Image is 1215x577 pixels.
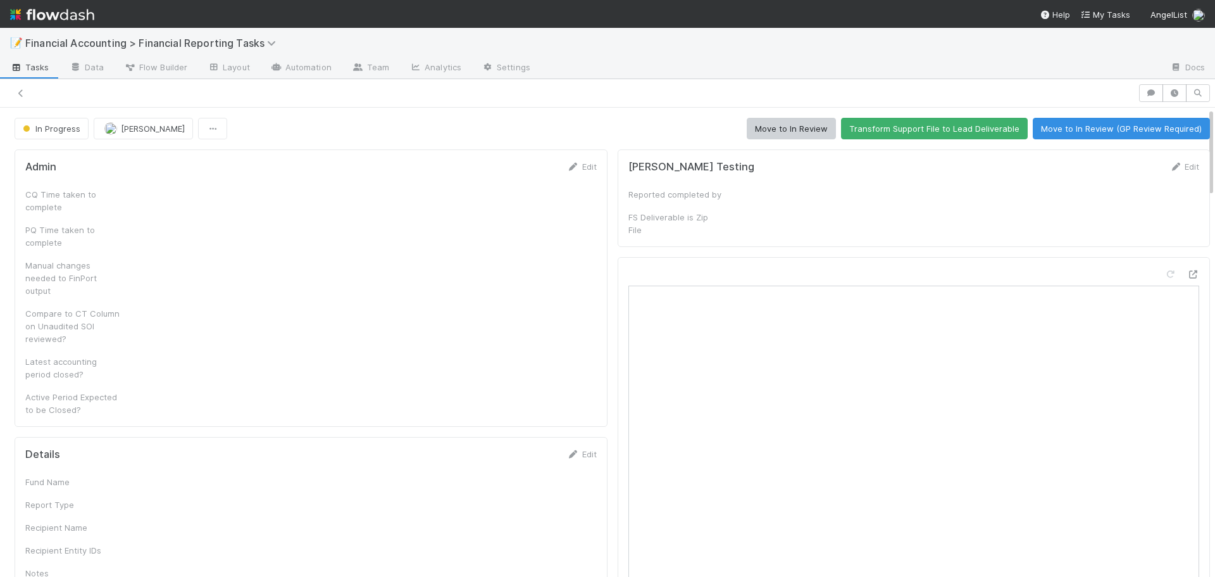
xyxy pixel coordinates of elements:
span: My Tasks [1080,10,1130,20]
div: CQ Time taken to complete [25,188,120,213]
div: Fund Name [25,476,120,488]
a: Edit [567,449,597,459]
span: Tasks [10,61,49,73]
div: Recipient Name [25,521,120,534]
span: Financial Accounting > Financial Reporting Tasks [25,37,282,49]
h5: [PERSON_NAME] Testing [628,161,754,174]
a: Edit [1169,162,1199,172]
div: Compare to CT Column on Unaudited SOI reviewed? [25,307,120,345]
a: My Tasks [1080,8,1130,21]
button: Move to In Review (GP Review Required) [1033,118,1210,139]
div: PQ Time taken to complete [25,224,120,249]
a: Team [342,58,399,79]
h5: Admin [25,161,56,174]
div: Manual changes needed to FinPort output [25,259,120,297]
span: In Progress [20,124,80,134]
div: Active Period Expected to be Closed? [25,391,120,416]
img: avatar_030f5503-c087-43c2-95d1-dd8963b2926c.png [104,122,117,135]
div: Latest accounting period closed? [25,355,120,381]
img: logo-inverted-e16ddd16eac7371096b0.svg [10,4,94,25]
div: Help [1040,8,1070,21]
a: Docs [1160,58,1215,79]
div: Recipient Entity IDs [25,544,120,557]
div: Reported completed by [628,188,723,201]
span: AngelList [1150,10,1187,20]
div: Report Type [25,498,120,511]
a: Settings [471,58,540,79]
img: avatar_030f5503-c087-43c2-95d1-dd8963b2926c.png [1192,9,1205,22]
h5: Details [25,448,60,461]
div: FS Deliverable is Zip File [628,211,723,236]
span: 📝 [10,37,23,48]
a: Data [59,58,114,79]
button: In Progress [15,118,89,139]
button: Move to In Review [747,118,836,139]
a: Automation [260,58,342,79]
span: [PERSON_NAME] [121,124,185,134]
button: [PERSON_NAME] [94,118,193,139]
span: Flow Builder [124,61,187,73]
a: Flow Builder [114,58,197,79]
a: Edit [567,162,597,172]
a: Analytics [399,58,471,79]
button: Transform Support File to Lead Deliverable [841,118,1028,139]
a: Layout [197,58,260,79]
